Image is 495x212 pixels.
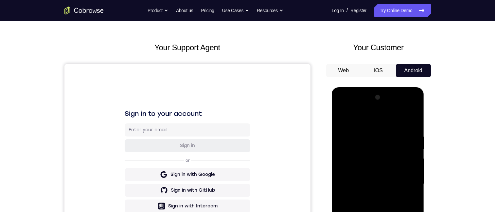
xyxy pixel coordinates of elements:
[176,4,193,17] a: About us
[64,42,310,53] h2: Your Support Agent
[64,7,104,14] a: Go to the home page
[346,7,348,14] span: /
[148,4,168,17] button: Product
[332,4,344,17] a: Log In
[374,4,431,17] a: Try Online Demo
[60,151,186,164] button: Sign in with Zendesk
[350,4,366,17] a: Register
[60,104,186,117] button: Sign in with Google
[257,4,283,17] button: Resources
[60,136,186,149] button: Sign in with Intercom
[396,64,431,77] button: Android
[111,170,157,175] a: Create a new account
[201,4,214,17] a: Pricing
[106,107,150,114] div: Sign in with Google
[120,94,127,99] p: or
[60,120,186,133] button: Sign in with GitHub
[104,155,152,161] div: Sign in with Zendesk
[326,42,431,53] h2: Your Customer
[104,139,153,145] div: Sign in with Intercom
[326,64,361,77] button: Web
[361,64,396,77] button: iOS
[222,4,249,17] button: Use Cases
[60,170,186,175] p: Don't have an account?
[106,123,150,130] div: Sign in with GitHub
